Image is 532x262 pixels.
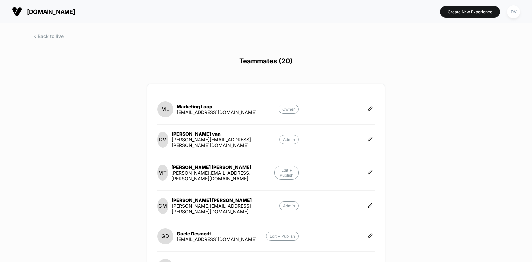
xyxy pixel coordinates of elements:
div: [PERSON_NAME][EMAIL_ADDRESS][PERSON_NAME][DOMAIN_NAME] [172,137,279,148]
div: [PERSON_NAME][EMAIL_ADDRESS][PERSON_NAME][DOMAIN_NAME] [171,170,275,181]
p: GD [161,233,169,239]
span: [DOMAIN_NAME] [27,8,75,15]
p: Admin [279,135,299,144]
button: DV [505,5,522,19]
div: Marketing Loop [177,104,257,109]
button: [DOMAIN_NAME] [10,6,77,17]
div: [PERSON_NAME] [PERSON_NAME] [172,197,279,203]
div: DV [507,5,520,18]
div: [PERSON_NAME] [PERSON_NAME] [171,164,275,170]
div: Goele Desmedt [177,231,257,236]
div: [EMAIL_ADDRESS][DOMAIN_NAME] [177,236,257,242]
p: CM [158,203,167,209]
button: Create New Experience [440,6,500,18]
p: DV [159,136,167,143]
p: ML [161,106,169,112]
p: Admin [279,201,299,210]
img: Visually logo [12,7,22,17]
p: Edit + Publish [274,166,299,180]
p: MT [158,170,167,176]
div: [PERSON_NAME] van [172,131,279,137]
div: [PERSON_NAME][EMAIL_ADDRESS][PERSON_NAME][DOMAIN_NAME] [172,203,279,214]
p: Edit + Publish [266,232,299,241]
div: [EMAIL_ADDRESS][DOMAIN_NAME] [177,109,257,115]
p: Owner [279,105,299,114]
